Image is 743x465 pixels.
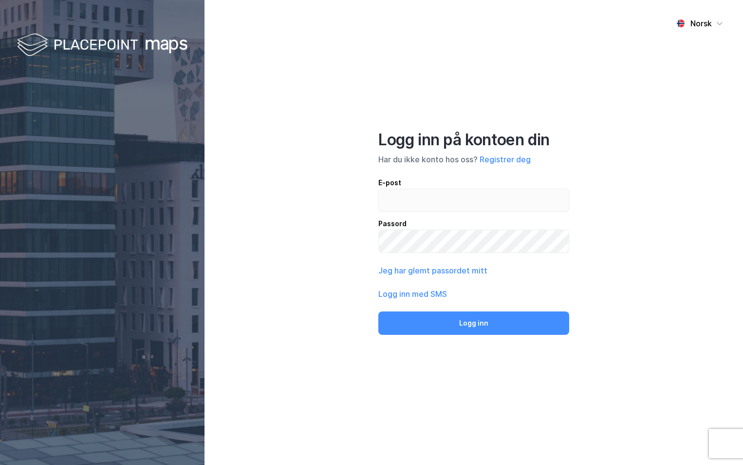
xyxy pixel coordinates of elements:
[480,154,531,165] button: Registrer deg
[378,130,569,150] div: Logg inn på kontoen din
[690,18,712,29] div: Norsk
[378,218,569,230] div: Passord
[378,265,487,276] button: Jeg har glemt passordet mitt
[378,288,447,300] button: Logg inn med SMS
[17,31,187,60] img: logo-white.f07954bde2210d2a523dddb988cd2aa7.svg
[378,154,569,165] div: Har du ikke konto hos oss?
[378,177,569,189] div: E-post
[378,311,569,335] button: Logg inn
